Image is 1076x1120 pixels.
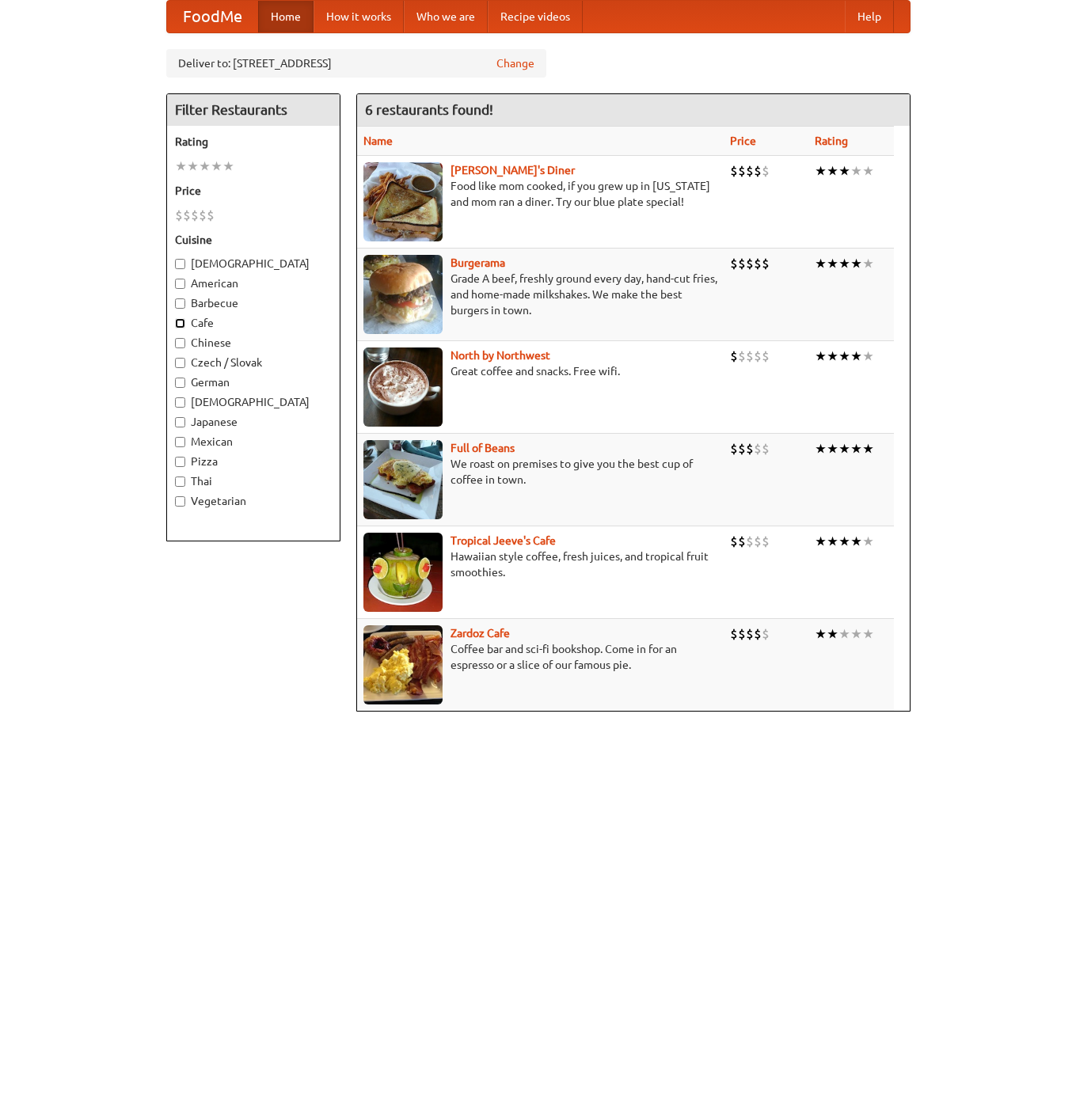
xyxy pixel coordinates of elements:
[175,473,332,489] label: Thai
[191,207,199,224] li: $
[363,641,717,673] p: Coffee bar and sci-fi bookshop. Come in for an espresso or a slice of our famous pie.
[363,533,443,612] img: jeeves.jpg
[451,256,505,269] a: Burgerama
[451,534,556,547] a: Tropical Jeeve's Cafe
[175,232,332,248] h5: Cuisine
[183,207,191,224] li: $
[838,162,850,180] li: ★
[838,625,850,643] li: ★
[746,347,754,365] li: $
[827,162,838,180] li: ★
[827,533,838,550] li: ★
[862,533,874,550] li: ★
[738,533,746,550] li: $
[730,347,738,365] li: $
[738,255,746,272] li: $
[746,162,754,180] li: $
[363,625,443,704] img: zardoz.jpg
[363,255,443,334] img: burgerama.jpg
[827,347,838,365] li: ★
[762,162,770,180] li: $
[451,349,550,362] b: North by Northwest
[815,625,827,643] li: ★
[175,134,332,150] h5: Rating
[762,625,770,643] li: $
[175,275,332,291] label: American
[175,496,185,507] input: Vegetarian
[175,259,185,269] input: [DEMOGRAPHIC_DATA]
[175,434,332,450] label: Mexican
[175,378,185,388] input: German
[451,442,515,454] a: Full of Beans
[754,255,762,272] li: $
[363,347,443,427] img: north.jpg
[762,440,770,457] li: $
[850,533,862,550] li: ★
[199,158,211,175] li: ★
[838,533,850,550] li: ★
[363,178,717,210] p: Food like mom cooked, if you grew up in [US_STATE] and mom ran a diner. Try our blue plate special!
[762,533,770,550] li: $
[451,164,575,177] a: [PERSON_NAME]'s Diner
[175,394,332,410] label: [DEMOGRAPHIC_DATA]
[166,49,546,78] div: Deliver to: [STREET_ADDRESS]
[815,347,827,365] li: ★
[738,440,746,457] li: $
[211,158,222,175] li: ★
[175,335,332,351] label: Chinese
[827,440,838,457] li: ★
[815,135,848,147] a: Rating
[175,417,185,427] input: Japanese
[363,271,717,318] p: Grade A beef, freshly ground every day, hand-cut fries, and home-made milkshakes. We make the bes...
[862,625,874,643] li: ★
[838,347,850,365] li: ★
[175,279,185,289] input: American
[850,162,862,180] li: ★
[746,625,754,643] li: $
[496,55,534,71] a: Change
[175,358,185,368] input: Czech / Slovak
[175,437,185,447] input: Mexican
[754,533,762,550] li: $
[175,295,332,311] label: Barbecue
[175,256,332,271] label: [DEMOGRAPHIC_DATA]
[187,158,199,175] li: ★
[815,533,827,550] li: ★
[167,1,258,32] a: FoodMe
[754,440,762,457] li: $
[199,207,207,224] li: $
[850,347,862,365] li: ★
[175,493,332,509] label: Vegetarian
[730,255,738,272] li: $
[363,363,717,379] p: Great coffee and snacks. Free wifi.
[488,1,583,32] a: Recipe videos
[363,456,717,488] p: We roast on premises to give you the best cup of coffee in town.
[815,162,827,180] li: ★
[862,347,874,365] li: ★
[314,1,404,32] a: How it works
[746,255,754,272] li: $
[862,440,874,457] li: ★
[175,414,332,430] label: Japanese
[363,162,443,241] img: sallys.jpg
[762,347,770,365] li: $
[175,457,185,467] input: Pizza
[754,162,762,180] li: $
[258,1,314,32] a: Home
[746,533,754,550] li: $
[862,162,874,180] li: ★
[738,162,746,180] li: $
[167,94,340,126] h4: Filter Restaurants
[175,207,183,224] li: $
[730,625,738,643] li: $
[762,255,770,272] li: $
[451,627,510,640] a: Zardoz Cafe
[754,347,762,365] li: $
[363,135,393,147] a: Name
[827,625,838,643] li: ★
[175,476,185,487] input: Thai
[363,549,717,580] p: Hawaiian style coffee, fresh juices, and tropical fruit smoothies.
